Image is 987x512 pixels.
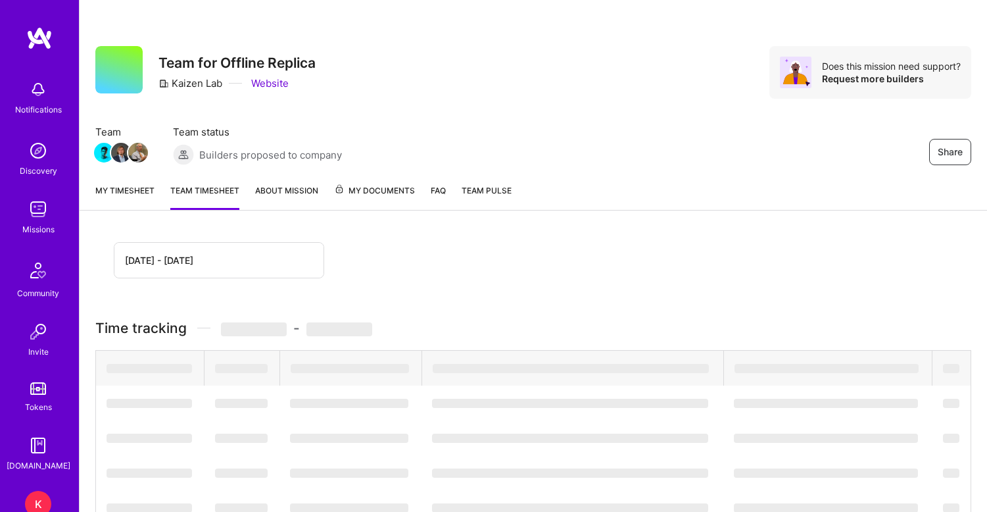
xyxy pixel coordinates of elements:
[173,144,194,165] img: Builders proposed to company
[107,364,192,373] span: ‌
[334,184,415,210] a: My Documents
[334,184,415,198] span: My Documents
[25,76,51,103] img: bell
[291,364,409,373] span: ‌
[95,184,155,210] a: My timesheet
[943,434,959,443] span: ‌
[26,26,53,50] img: logo
[462,186,512,195] span: Team Pulse
[130,141,147,164] a: Team Member Avatar
[822,72,961,85] div: Request more builders
[22,222,55,236] div: Missions
[95,141,112,164] a: Team Member Avatar
[290,434,408,443] span: ‌
[15,103,62,116] div: Notifications
[462,184,512,210] a: Team Pulse
[158,55,316,71] h3: Team for Offline Replica
[95,125,147,139] span: Team
[215,364,268,373] span: ‌
[25,400,52,414] div: Tokens
[734,364,919,373] span: ‌
[173,125,342,139] span: Team status
[125,253,193,267] div: [DATE] - [DATE]
[107,469,192,478] span: ‌
[25,196,51,222] img: teamwork
[734,434,918,443] span: ‌
[112,141,130,164] a: Team Member Avatar
[432,434,708,443] span: ‌
[28,345,49,359] div: Invite
[215,469,268,478] span: ‌
[290,469,408,478] span: ‌
[128,143,148,163] img: Team Member Avatar
[734,469,918,478] span: ‌
[170,184,239,210] a: Team timesheet
[943,469,959,478] span: ‌
[25,138,51,164] img: discovery
[199,148,342,162] span: Builders proposed to company
[17,286,59,300] div: Community
[215,399,268,408] span: ‌
[221,322,287,336] span: ‌
[7,459,70,473] div: [DOMAIN_NAME]
[215,434,268,443] span: ‌
[158,76,222,90] div: Kaizen Lab
[25,432,51,459] img: guide book
[249,76,289,90] a: Website
[30,382,46,395] img: tokens
[94,143,114,163] img: Team Member Avatar
[306,322,372,336] span: ‌
[432,399,708,408] span: ‌
[822,60,961,72] div: Does this mission need support?
[221,320,372,336] span: -
[22,255,54,286] img: Community
[431,184,446,210] a: FAQ
[290,399,408,408] span: ‌
[111,143,131,163] img: Team Member Avatar
[432,469,708,478] span: ‌
[780,57,811,88] img: Avatar
[938,145,963,159] span: Share
[107,434,192,443] span: ‌
[255,184,318,210] a: About Mission
[929,139,971,165] button: Share
[158,78,169,89] i: icon CompanyGray
[107,399,192,408] span: ‌
[433,364,709,373] span: ‌
[20,164,57,178] div: Discovery
[95,320,971,336] h3: Time tracking
[25,319,51,345] img: Invite
[943,399,959,408] span: ‌
[734,399,918,408] span: ‌
[943,364,959,373] span: ‌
